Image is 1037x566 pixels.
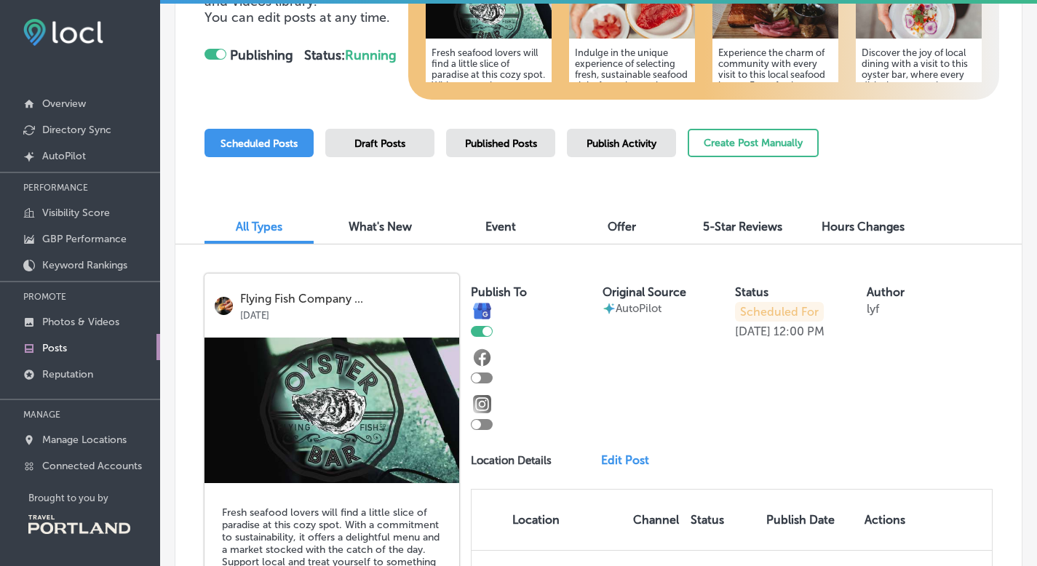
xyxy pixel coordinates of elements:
[735,302,824,322] p: Scheduled For
[735,285,768,299] label: Status
[42,259,127,271] p: Keyword Rankings
[485,220,516,234] span: Event
[23,19,103,46] img: fda3e92497d09a02dc62c9cd864e3231.png
[349,220,412,234] span: What's New
[688,129,819,157] button: Create Post Manually
[601,453,661,467] a: Edit Post
[240,292,449,306] p: Flying Fish Company ...
[718,47,833,211] h5: Experience the charm of community with every visit to this local seafood haven. From fresh catche...
[42,316,119,328] p: Photos & Videos
[230,47,293,63] strong: Publishing
[42,124,111,136] p: Directory Sync
[204,9,390,25] span: You can edit posts at any time.
[215,297,233,315] img: logo
[472,490,627,550] th: Location
[240,306,449,321] p: [DATE]
[471,454,552,467] p: Location Details
[867,285,905,299] label: Author
[28,515,130,534] img: Travel Portland
[608,220,636,234] span: Offer
[616,302,661,315] p: AutoPilot
[204,338,459,483] img: 1594624976image_bf21c3d7-5775-4ebc-9229-99da9e65b5a8.jpg
[867,302,879,316] p: lyf
[236,220,282,234] span: All Types
[42,460,142,472] p: Connected Accounts
[627,490,685,550] th: Channel
[685,490,761,550] th: Status
[28,493,160,503] p: Brought to you by
[575,47,689,211] h5: Indulge in the unique experience of selecting fresh, sustainable seafood right from the market. E...
[354,137,405,150] span: Draft Posts
[220,137,298,150] span: Scheduled Posts
[603,302,616,315] img: autopilot-icon
[42,342,67,354] p: Posts
[304,47,397,63] strong: Status:
[42,434,127,446] p: Manage Locations
[760,490,859,550] th: Publish Date
[42,207,110,219] p: Visibility Score
[42,97,86,110] p: Overview
[587,137,656,150] span: Publish Activity
[465,137,537,150] span: Published Posts
[471,285,527,299] label: Publish To
[42,233,127,245] p: GBP Performance
[703,220,782,234] span: 5-Star Reviews
[42,150,86,162] p: AutoPilot
[42,368,93,380] p: Reputation
[735,324,771,338] p: [DATE]
[432,47,546,211] h5: Fresh seafood lovers will find a little slice of paradise at this cozy spot. With a commitment to...
[774,324,825,338] p: 12:00 PM
[859,490,911,550] th: Actions
[345,47,397,63] span: Running
[603,285,686,299] label: Original Source
[822,220,905,234] span: Hours Changes
[862,47,976,211] h5: Discover the joy of local dining with a visit to this oyster bar, where every dish showcases the ...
